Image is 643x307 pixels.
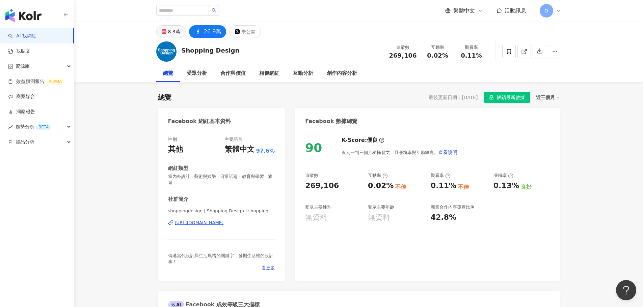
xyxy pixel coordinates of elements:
span: rise [8,125,13,129]
a: [URL][DOMAIN_NAME] [168,220,275,226]
div: 近三個月 [536,93,560,102]
div: 90 [305,141,322,155]
div: 不佳 [395,183,406,191]
span: 解鎖最新數據 [497,92,525,103]
div: 良好 [521,183,532,191]
div: 26.9萬 [204,27,221,36]
div: 相似網紅 [259,69,279,78]
div: 漲粉率 [493,173,513,179]
div: 繁體中文 [225,144,254,155]
span: O [544,7,548,14]
div: 創作內容分析 [327,69,357,78]
div: 42.8% [431,212,456,223]
span: 傳遞當代設計與生活風格的關鍵字，發掘生活裡的設計事！ [168,253,273,264]
span: 室內外設計 · 藝術與娛樂 · 日常話題 · 教育與學習 · 旅遊 [168,174,275,186]
button: 解鎖最新數據 [484,92,530,103]
div: Facebook 數據總覽 [305,118,357,125]
span: 資源庫 [16,59,30,74]
div: 無資料 [305,212,327,223]
div: 網紅類型 [168,165,188,172]
a: 效益預測報告ALPHA [8,78,64,85]
div: 0.13% [493,181,519,191]
div: 受眾主要性別 [305,204,331,210]
div: 互動分析 [293,69,313,78]
a: 商案媒合 [8,93,35,100]
span: 活動訊息 [505,7,526,14]
div: 追蹤數 [389,44,417,51]
span: 趨勢分析 [16,119,51,134]
div: 受眾分析 [187,69,207,78]
div: 性別 [168,136,177,143]
div: [URL][DOMAIN_NAME] [175,220,224,226]
iframe: Help Scout Beacon - Open [616,280,636,300]
span: 0.02% [427,52,448,59]
div: 0.02% [368,181,394,191]
span: 繁體中文 [453,7,475,14]
span: 97.6% [256,147,275,155]
div: 8.3萬 [168,27,180,36]
a: 找貼文 [8,48,30,55]
div: 社群簡介 [168,196,188,203]
div: 其他 [168,144,183,155]
div: 主要語言 [225,136,242,143]
div: K-Score : [342,136,384,144]
div: Facebook 網紅基本資料 [168,118,231,125]
span: search [212,8,216,13]
div: 互動率 [368,173,388,179]
div: 商業合作內容覆蓋比例 [431,204,475,210]
div: BETA [36,124,51,130]
button: 未公開 [230,25,261,38]
div: 0.11% [431,181,456,191]
span: shoppingdesign | Shopping Design | shoppingdesign [168,208,275,214]
span: 看更多 [262,265,275,271]
button: 查看說明 [438,146,458,159]
div: 未公開 [241,27,256,36]
div: 269,106 [305,181,339,191]
a: 洞察報告 [8,109,35,115]
div: 合作與價值 [220,69,246,78]
div: 追蹤數 [305,173,318,179]
div: 總覽 [158,93,171,102]
img: KOL Avatar [156,41,177,62]
button: 26.9萬 [189,25,226,38]
img: logo [5,9,42,22]
a: searchAI 找網紅 [8,33,36,39]
span: 競品分析 [16,134,34,150]
div: 觀看率 [459,44,484,51]
div: 近期一到三個月積極發文，且漲粉率與互動率高。 [342,146,458,159]
span: 269,106 [389,52,417,59]
div: 無資料 [368,212,390,223]
div: Shopping Design [182,46,240,55]
span: lock [489,95,494,100]
div: 不佳 [458,183,469,191]
button: 8.3萬 [156,25,186,38]
div: 受眾主要年齡 [368,204,394,210]
span: 0.11% [461,52,482,59]
div: 最後更新日期：[DATE] [429,95,478,100]
div: 互動率 [425,44,451,51]
div: 觀看率 [431,173,451,179]
div: 總覽 [163,69,173,78]
div: 優良 [367,136,378,144]
span: 查看說明 [438,150,457,155]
